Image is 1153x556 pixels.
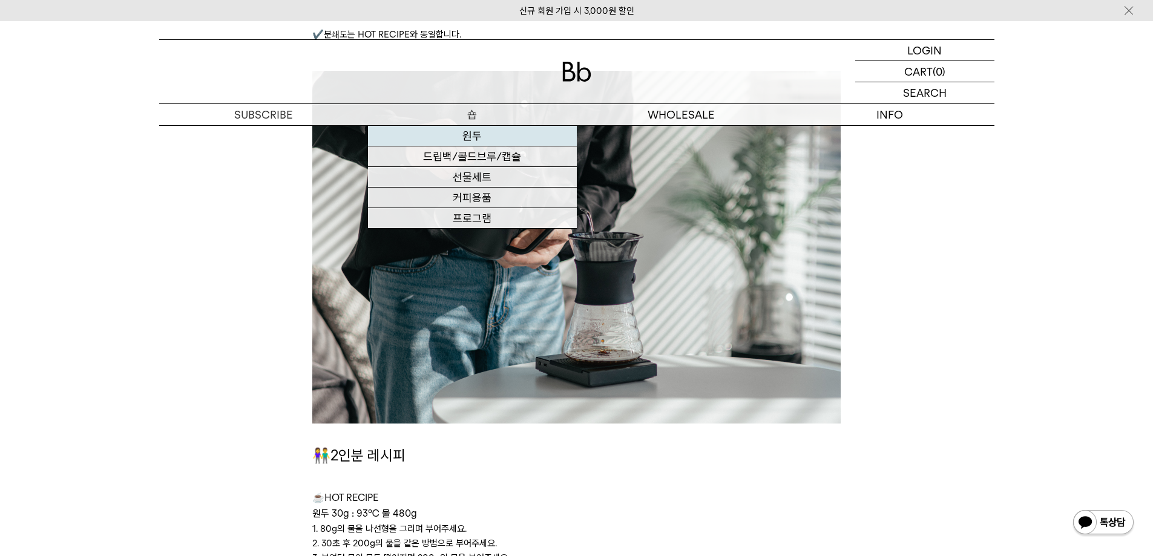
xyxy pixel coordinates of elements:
[368,188,577,208] a: 커피용품
[368,208,577,229] a: 프로그램
[577,104,786,125] p: WHOLESALE
[368,167,577,188] a: 선물세트
[312,492,324,503] span: ☕
[159,104,368,125] a: SUBSCRIBE
[368,146,577,167] a: 드립백/콜드브루/캡슐
[855,61,994,82] a: CART (0)
[786,104,994,125] p: INFO
[519,5,634,16] a: 신규 회원 가입 시 3,000원 할인
[312,536,841,551] p: 2. 30초 후 200g의 물을 같은 방법으로 부어주세요.
[368,104,577,125] a: 숍
[933,61,945,82] p: (0)
[324,492,378,503] span: HOT RECIPE
[312,522,841,536] p: 1. 80g의 물을 나선형을 그리며 부어주세요.
[562,62,591,82] img: 로고
[312,508,417,519] span: 원두 30g : 93℃ 물 480g
[368,126,577,146] a: 원두
[907,40,942,61] p: LOGIN
[312,446,406,464] span: 👫2인분 레시피
[1072,509,1135,538] img: 카카오톡 채널 1:1 채팅 버튼
[855,40,994,61] a: LOGIN
[903,82,947,103] p: SEARCH
[904,61,933,82] p: CART
[312,71,841,423] img: 7E6A1073_222041.jpg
